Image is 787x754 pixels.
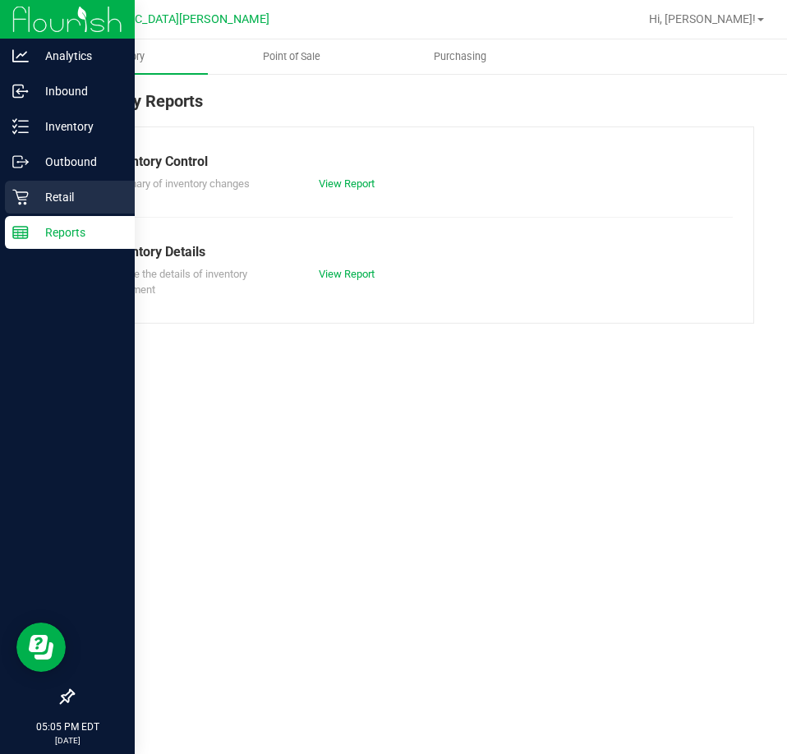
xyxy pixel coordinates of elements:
[649,12,756,25] span: Hi, [PERSON_NAME]!
[241,49,343,64] span: Point of Sale
[12,224,29,241] inline-svg: Reports
[208,39,376,74] a: Point of Sale
[29,46,127,66] p: Analytics
[29,117,127,136] p: Inventory
[106,268,247,297] span: Explore the details of inventory movement
[412,49,509,64] span: Purchasing
[319,268,375,280] a: View Report
[106,242,720,262] div: Inventory Details
[12,83,29,99] inline-svg: Inbound
[319,177,375,190] a: View Report
[106,152,720,172] div: Inventory Control
[29,223,127,242] p: Reports
[12,48,29,64] inline-svg: Analytics
[29,152,127,172] p: Outbound
[29,187,127,207] p: Retail
[12,154,29,170] inline-svg: Outbound
[29,81,127,101] p: Inbound
[16,623,66,672] iframe: Resource center
[7,734,127,747] p: [DATE]
[72,89,754,126] div: Inventory Reports
[376,39,545,74] a: Purchasing
[106,177,250,190] span: Summary of inventory changes
[12,189,29,205] inline-svg: Retail
[67,12,269,26] span: [GEOGRAPHIC_DATA][PERSON_NAME]
[7,720,127,734] p: 05:05 PM EDT
[12,118,29,135] inline-svg: Inventory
